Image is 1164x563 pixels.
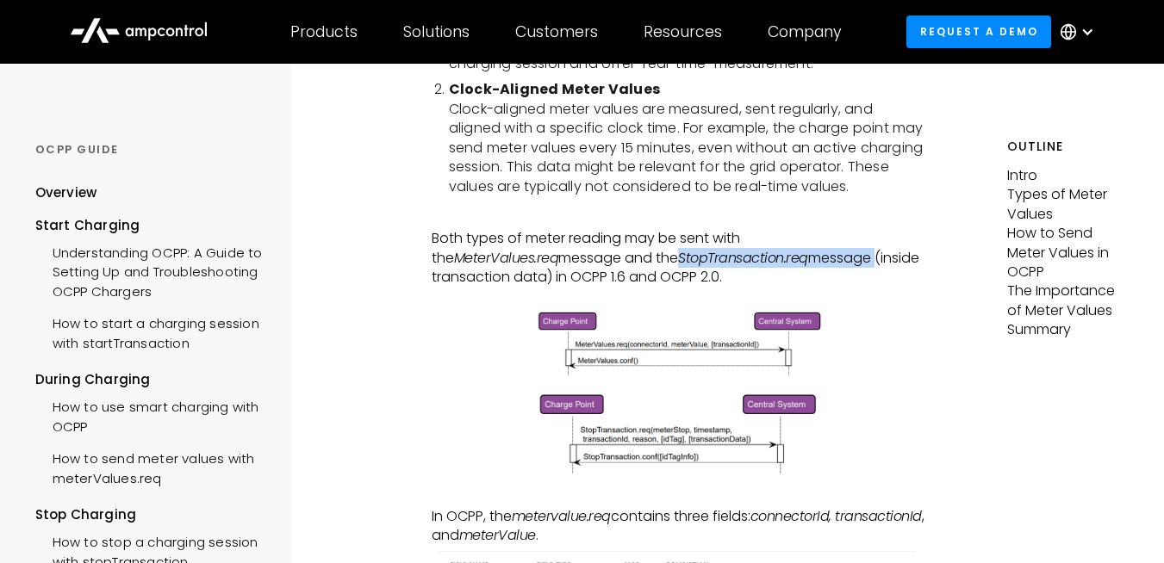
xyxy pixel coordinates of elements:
[35,505,268,524] div: Stop Charging
[432,507,925,546] p: In OCPP, the contains three fields: , and .
[432,288,925,306] p: ‍
[290,22,358,41] div: Products
[35,183,97,215] a: Overview
[454,248,559,268] em: MeterValues.req
[1007,281,1129,320] p: The Importance of Meter Values
[678,248,808,268] em: StopTransaction.req
[403,22,470,41] div: Solutions
[750,506,922,526] em: connectorId, transactionId
[644,22,722,41] div: Resources
[1007,224,1129,281] p: How to Send Meter Values in OCPP
[768,22,842,41] div: Company
[35,370,268,389] div: During Charging
[1007,166,1129,185] p: Intro
[35,142,268,158] div: OCPP GUIDE
[432,229,925,287] p: Both types of meter reading may be sent with the message and the message (inside transaction data...
[35,306,268,357] a: How to start a charging session with startTransaction
[1007,320,1129,339] p: Summary
[530,306,826,380] img: OCPP MeterValues.req message
[1007,185,1129,224] p: Types of Meter Values
[432,488,925,507] p: ‍
[515,22,598,41] div: Customers
[459,525,536,545] em: meterValue
[449,79,660,99] strong: Clock-Aligned Meter Values
[35,235,268,306] a: Understanding OCPP: A Guide to Setting Up and Troubleshooting OCPP Chargers
[449,80,925,195] li: Clock-aligned meter values are measured, sent regularly, and aligned with a specific clock time. ...
[35,441,268,492] a: How to send meter values with meterValues.req
[35,216,268,235] div: Start Charging
[35,183,97,202] div: Overview
[906,15,1051,47] a: Request a demo
[512,506,611,526] em: metervalue.req
[1007,138,1129,156] h5: Outline
[432,210,925,229] p: ‍
[530,388,826,479] img: OCPP StopTransaction.req message
[35,389,268,441] a: How to use smart charging with OCPP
